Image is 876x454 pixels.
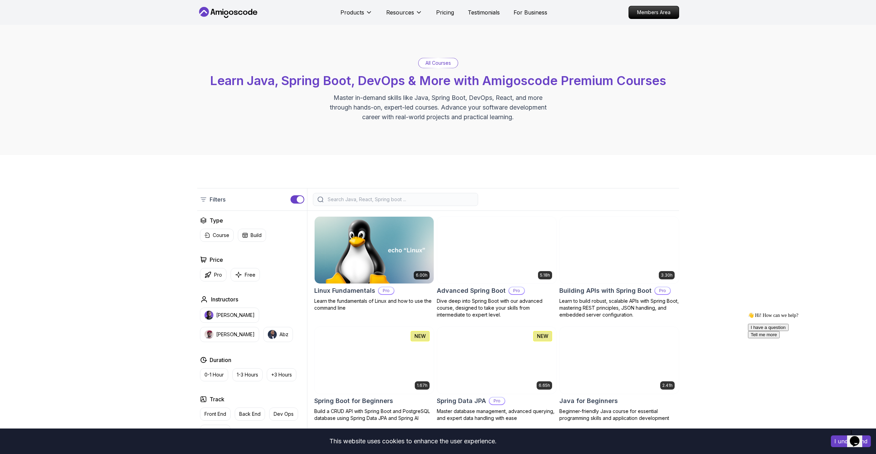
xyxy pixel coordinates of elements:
h2: Duration [210,356,231,364]
p: Build [251,232,262,239]
p: Learn to build robust, scalable APIs with Spring Boot, mastering REST principles, JSON handling, ... [559,298,679,318]
a: Members Area [629,6,679,19]
p: Full Stack [204,428,226,435]
p: Learn the fundamentals of Linux and how to use the command line [314,298,434,311]
p: Front End [204,411,226,417]
p: [PERSON_NAME] [216,312,255,319]
p: 6.00h [416,272,428,278]
p: 1-3 Hours [237,371,258,378]
button: instructor img[PERSON_NAME] [200,308,259,323]
img: instructor img [204,330,213,339]
a: Spring Data JPA card6.65hNEWSpring Data JPAProMaster database management, advanced querying, and ... [437,327,557,422]
p: Products [340,8,364,17]
p: Pro [379,287,394,294]
button: Dev Ops [269,407,298,421]
h2: Instructors [211,295,238,303]
p: Course [213,232,229,239]
img: Advanced Spring Boot card [437,217,556,283]
a: Spring Boot for Beginners card1.67hNEWSpring Boot for BeginnersBuild a CRUD API with Spring Boot ... [314,327,434,422]
div: This website uses cookies to enhance the user experience. [5,434,821,449]
button: Accept cookies [831,435,871,447]
div: 👋 Hi! How can we help?I have a questionTell me more [3,3,127,29]
p: 2.41h [662,383,673,388]
p: Filters [210,195,225,204]
button: Course [200,229,234,242]
h2: Spring Boot for Beginners [314,396,393,406]
button: Full Stack [200,425,231,438]
a: For Business [514,8,547,17]
img: Java for Beginners card [560,327,679,394]
p: 0-1 Hour [204,371,224,378]
p: Dev Ops [274,411,294,417]
button: Free [231,268,260,281]
button: 1-3 Hours [232,368,263,381]
button: Build [238,229,266,242]
p: NEW [414,333,426,340]
p: Master database management, advanced querying, and expert data handling with ease [437,408,557,422]
a: Building APIs with Spring Boot card3.30hBuilding APIs with Spring BootProLearn to build robust, s... [559,216,679,318]
button: 0-1 Hour [200,368,228,381]
a: Linux Fundamentals card6.00hLinux FundamentalsProLearn the fundamentals of Linux and how to use t... [314,216,434,311]
p: [PERSON_NAME] [216,331,255,338]
p: 6.65h [539,383,550,388]
p: 1.67h [417,383,428,388]
a: Java for Beginners card2.41hJava for BeginnersBeginner-friendly Java course for essential program... [559,327,679,422]
input: Search Java, React, Spring boot ... [326,196,474,203]
p: Pro [655,287,670,294]
img: Building APIs with Spring Boot card [560,217,679,283]
p: Free [245,271,255,278]
button: I have a question [3,14,43,21]
p: Pro [489,398,505,404]
button: Resources [386,8,422,22]
button: instructor img[PERSON_NAME] [200,327,259,342]
a: Pricing [436,8,454,17]
p: 3.30h [661,272,673,278]
p: Pro [214,271,222,278]
h2: Price [210,256,223,264]
button: Front End [200,407,231,421]
span: Learn Java, Spring Boot, DevOps & More with Amigoscode Premium Courses [210,73,666,88]
img: Spring Boot for Beginners card [315,327,434,394]
p: Build a CRUD API with Spring Boot and PostgreSQL database using Spring Data JPA and Spring AI [314,408,434,422]
p: Master in-demand skills like Java, Spring Boot, DevOps, React, and more through hands-on, expert-... [323,93,554,122]
h2: Track [210,395,224,403]
iframe: chat widget [745,310,869,423]
p: Pro [509,287,524,294]
p: Dive deep into Spring Boot with our advanced course, designed to take your skills from intermedia... [437,298,557,318]
button: Pro [200,268,226,281]
img: instructor img [204,311,213,320]
span: 👋 Hi! How can we help? [3,3,53,8]
h2: Spring Data JPA [437,396,486,406]
a: Advanced Spring Boot card5.18hAdvanced Spring BootProDive deep into Spring Boot with our advanced... [437,216,557,318]
p: Resources [386,8,414,17]
h2: Building APIs with Spring Boot [559,286,652,296]
iframe: chat widget [847,426,869,447]
p: 5.18h [540,272,550,278]
h2: Advanced Spring Boot [437,286,506,296]
button: Products [340,8,372,22]
p: NEW [537,333,548,340]
h2: Linux Fundamentals [314,286,375,296]
button: Back End [235,407,265,421]
h2: Type [210,216,223,225]
p: Abz [279,331,288,338]
p: Beginner-friendly Java course for essential programming skills and application development [559,408,679,422]
img: Linux Fundamentals card [315,217,434,283]
p: +3 Hours [271,371,292,378]
button: instructor imgAbz [263,327,293,342]
a: Testimonials [468,8,500,17]
p: All Courses [425,60,451,66]
button: Tell me more [3,21,34,29]
img: instructor img [268,330,277,339]
p: Back End [239,411,261,417]
button: +3 Hours [267,368,296,381]
img: Spring Data JPA card [437,327,556,394]
h2: Java for Beginners [559,396,618,406]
